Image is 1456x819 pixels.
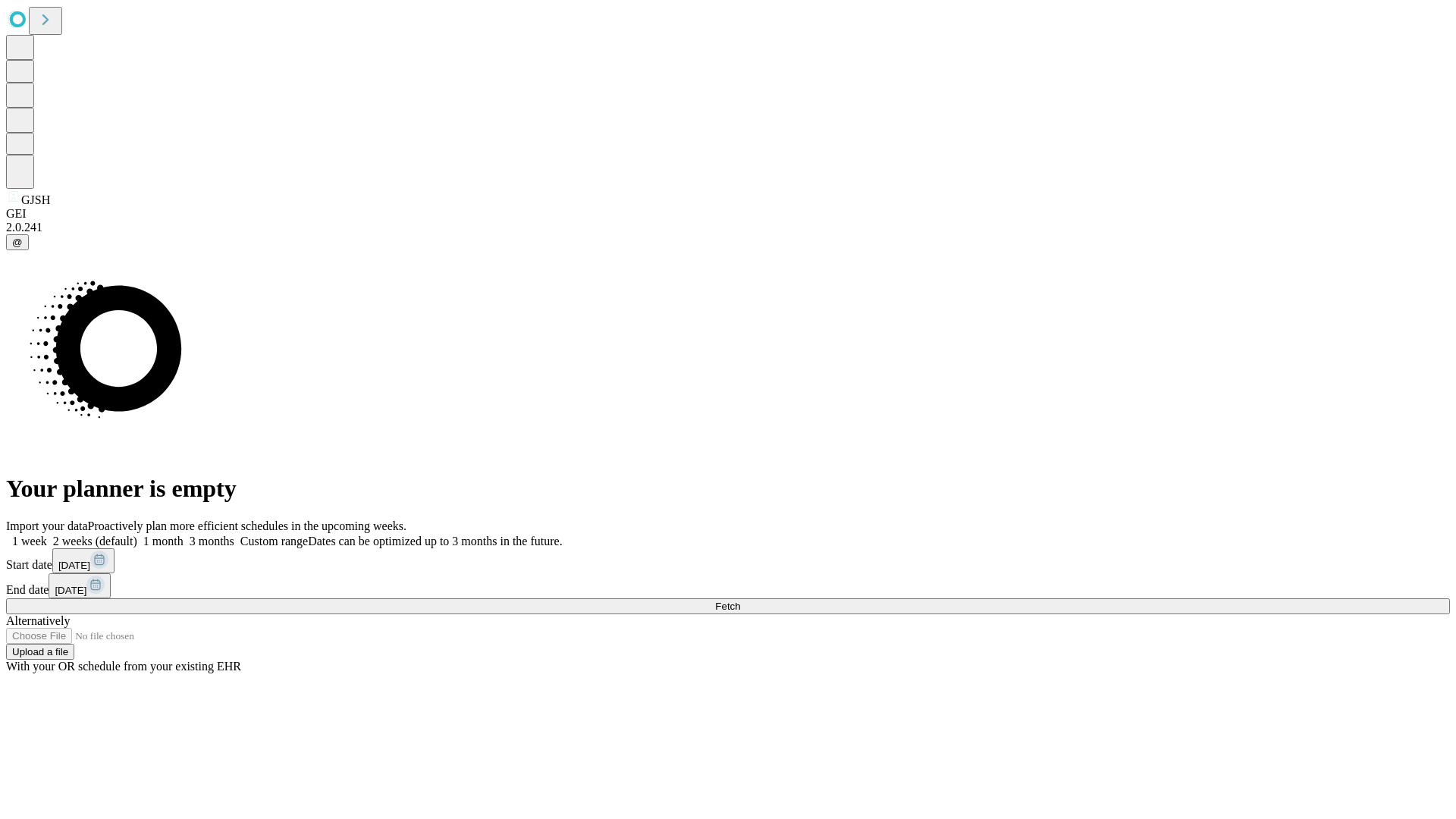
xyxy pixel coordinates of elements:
span: 2 weeks (default) [53,535,137,548]
div: GEI [6,207,1450,221]
div: Start date [6,548,1450,573]
span: @ [12,237,23,248]
span: GJSH [21,193,50,206]
div: 2.0.241 [6,221,1450,234]
span: Dates can be optimized up to 3 months in the future. [308,535,562,548]
span: With your OR schedule from your existing EHR [6,660,241,673]
h1: Your planner is empty [6,475,1450,503]
button: [DATE] [52,548,115,573]
span: Alternatively [6,614,70,627]
span: 1 week [12,535,47,548]
span: Fetch [715,601,740,612]
button: @ [6,234,29,250]
button: Upload a file [6,644,74,660]
span: 3 months [190,535,234,548]
div: End date [6,573,1450,598]
span: 1 month [143,535,184,548]
button: [DATE] [49,573,111,598]
span: Custom range [240,535,308,548]
button: Fetch [6,598,1450,614]
span: [DATE] [58,560,90,571]
span: [DATE] [55,585,86,596]
span: Proactively plan more efficient schedules in the upcoming weeks. [88,519,406,532]
span: Import your data [6,519,88,532]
